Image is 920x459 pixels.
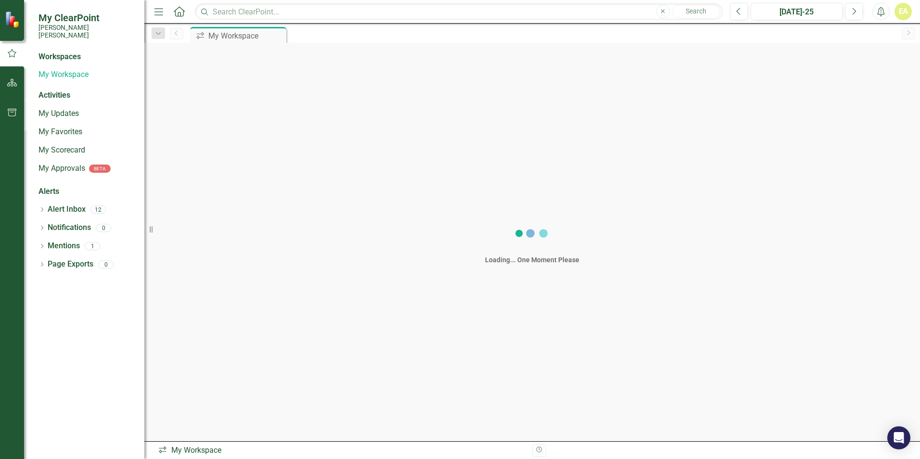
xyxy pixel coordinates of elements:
[38,163,85,174] a: My Approvals
[38,186,135,197] div: Alerts
[98,260,114,268] div: 0
[48,222,91,233] a: Notifications
[48,241,80,252] a: Mentions
[158,445,525,456] div: My Workspace
[38,90,135,101] div: Activities
[38,69,135,80] a: My Workspace
[887,426,910,449] div: Open Intercom Messenger
[85,242,100,250] div: 1
[751,3,843,20] button: [DATE]-25
[38,24,135,39] small: [PERSON_NAME] [PERSON_NAME]
[38,51,81,63] div: Workspaces
[38,145,135,156] a: My Scorecard
[485,255,579,265] div: Loading... One Moment Please
[38,127,135,138] a: My Favorites
[38,108,135,119] a: My Updates
[96,224,111,232] div: 0
[5,11,22,28] img: ClearPoint Strategy
[208,30,284,42] div: My Workspace
[686,7,706,15] span: Search
[672,5,720,18] button: Search
[48,204,86,215] a: Alert Inbox
[89,165,111,173] div: BETA
[38,12,135,24] span: My ClearPoint
[894,3,912,20] button: EA
[195,3,723,20] input: Search ClearPoint...
[754,6,839,18] div: [DATE]-25
[48,259,93,270] a: Page Exports
[90,205,106,214] div: 12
